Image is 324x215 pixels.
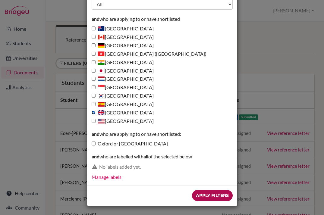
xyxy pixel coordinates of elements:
[98,60,105,65] span: India
[98,34,105,40] span: Canada
[92,109,154,116] label: [GEOGRAPHIC_DATA]
[92,52,96,56] input: [GEOGRAPHIC_DATA] ([GEOGRAPHIC_DATA])
[98,76,105,82] span: Netherlands
[92,67,154,74] label: [GEOGRAPHIC_DATA]
[92,174,121,180] a: Manage labels
[92,131,99,137] strong: and
[92,26,96,30] input: [GEOGRAPHIC_DATA]
[92,131,233,148] div: who are applying to or have shortlisted:
[92,42,154,49] label: [GEOGRAPHIC_DATA]
[98,85,105,90] span: Singapore
[92,59,154,66] label: [GEOGRAPHIC_DATA]
[92,35,96,39] input: [GEOGRAPHIC_DATA]
[92,154,99,159] strong: and
[92,43,96,47] input: [GEOGRAPHIC_DATA]
[99,164,233,170] div: No labels added yet.
[98,26,105,31] span: Australia
[92,51,206,58] label: [GEOGRAPHIC_DATA] ([GEOGRAPHIC_DATA])
[92,85,96,89] input: [GEOGRAPHIC_DATA]
[92,92,154,99] label: [GEOGRAPHIC_DATA]
[92,60,96,64] input: [GEOGRAPHIC_DATA]
[98,68,105,73] span: Japan
[98,118,105,124] span: United States of America
[92,94,96,98] input: [GEOGRAPHIC_DATA]
[98,101,105,107] span: Spain
[92,118,154,125] label: [GEOGRAPHIC_DATA]
[92,153,233,160] p: who are labelled with of the selected below
[92,25,154,32] label: [GEOGRAPHIC_DATA]
[92,102,96,106] input: [GEOGRAPHIC_DATA]
[92,101,154,108] label: [GEOGRAPHIC_DATA]
[192,190,233,201] input: Apply Filters
[92,119,96,123] input: [GEOGRAPHIC_DATA]
[92,16,233,125] div: who are applying to or have shortlisted
[98,43,105,48] span: Germany
[98,93,105,98] span: South Korea
[92,142,96,145] input: Oxford or [GEOGRAPHIC_DATA]
[98,110,105,115] span: United Kingdom
[98,51,105,57] span: Hong Kong (China)
[92,140,168,147] label: Oxford or [GEOGRAPHIC_DATA]
[92,16,99,22] strong: and
[92,111,96,114] input: [GEOGRAPHIC_DATA]
[92,34,154,41] label: [GEOGRAPHIC_DATA]
[92,76,154,83] label: [GEOGRAPHIC_DATA]
[143,154,148,159] strong: all
[92,84,154,91] label: [GEOGRAPHIC_DATA]
[92,69,96,73] input: [GEOGRAPHIC_DATA]
[92,77,96,81] input: [GEOGRAPHIC_DATA]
